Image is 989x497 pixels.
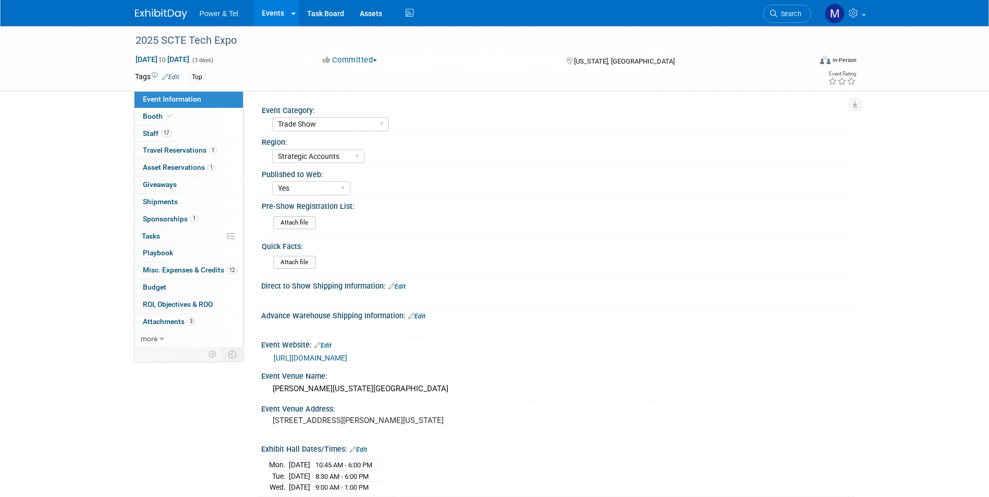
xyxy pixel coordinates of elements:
button: Committed [319,55,381,66]
a: Sponsorships1 [135,211,243,228]
td: [DATE] [289,482,310,493]
pre: [STREET_ADDRESS][PERSON_NAME][US_STATE] [273,416,497,425]
a: Edit [350,446,367,453]
div: 2025 SCTE Tech Expo [132,31,796,50]
span: Power & Tel [200,9,238,18]
a: [URL][DOMAIN_NAME] [274,354,347,362]
span: Travel Reservations [143,146,217,154]
a: Edit [408,313,425,320]
span: to [157,55,167,64]
a: Asset Reservations1 [135,159,243,176]
a: Booth [135,108,243,125]
span: more [141,334,157,343]
div: [PERSON_NAME][US_STATE][GEOGRAPHIC_DATA] [269,381,847,397]
a: Edit [162,73,179,81]
div: Pre-Show Registration List: [262,198,850,212]
span: 1 [190,215,198,222]
a: Edit [388,283,406,290]
span: Staff [143,129,172,138]
div: Published to Web: [262,167,850,180]
div: Region: [262,134,850,147]
span: Booth [143,112,175,120]
a: Misc. Expenses & Credits12 [135,262,243,279]
div: Event Venue Address: [261,401,854,414]
td: Mon. [269,459,289,470]
a: Travel Reservations1 [135,142,243,159]
a: Attachments3 [135,314,243,330]
span: Playbook [143,249,173,257]
div: Quick Facts: [262,239,850,252]
a: Tasks [135,228,243,245]
a: Giveaways [135,177,243,193]
span: Sponsorships [143,215,198,223]
span: Misc. Expenses & Credits [143,266,237,274]
div: Event Venue Name: [261,368,854,381]
div: Exhibit Hall Dates/Times: [261,441,854,455]
a: more [135,331,243,347]
span: 12 [227,266,237,274]
span: (3 days) [191,57,213,64]
div: Top [189,72,205,83]
span: 8:30 AM - 6:00 PM [315,473,369,480]
span: 17 [161,129,172,137]
a: Staff17 [135,126,243,142]
span: 9:00 AM - 1:00 PM [315,483,369,491]
td: Tags [135,71,179,83]
span: Attachments [143,317,195,326]
span: ROI, Objectives & ROO [143,300,213,308]
span: Budget [143,283,166,291]
span: Shipments [143,197,178,206]
div: Advance Warehouse Shipping Information: [261,308,854,321]
td: Tue. [269,470,289,482]
span: 3 [187,317,195,325]
span: 1 [209,146,217,154]
span: Asset Reservations [143,163,215,171]
div: Event Format [750,54,857,70]
a: Budget [135,279,243,296]
span: Search [777,10,801,18]
a: Playbook [135,245,243,262]
i: Booth reservation complete [167,113,173,119]
td: [DATE] [289,470,310,482]
img: Format-Inperson.png [820,56,831,64]
a: Search [763,5,811,23]
a: ROI, Objectives & ROO [135,296,243,313]
img: ExhibitDay [135,9,187,19]
td: Wed. [269,482,289,493]
a: Event Information [135,91,243,108]
span: 1 [207,164,215,171]
td: Personalize Event Tab Strip [204,347,222,361]
td: [DATE] [289,459,310,470]
div: In-Person [832,56,857,64]
a: Shipments [135,194,243,210]
div: Direct to Show Shipping Information: [261,278,854,292]
span: Giveaways [143,180,177,189]
span: 10:45 AM - 6:00 PM [315,461,372,469]
a: Edit [314,342,332,349]
span: Tasks [142,232,160,240]
span: [US_STATE], [GEOGRAPHIC_DATA] [574,57,675,65]
td: Toggle Event Tabs [222,347,243,361]
div: Event Rating [828,71,856,77]
div: Event Website: [261,337,854,351]
span: Event Information [143,95,201,103]
span: [DATE] [DATE] [135,55,190,64]
div: Event Category: [262,103,850,116]
img: Madalyn Bobbitt [825,4,845,23]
